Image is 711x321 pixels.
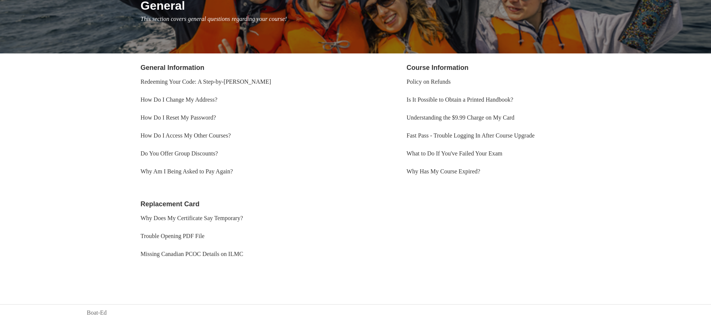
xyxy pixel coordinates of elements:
[406,132,534,139] a: Fast Pass - Trouble Logging In After Course Upgrade
[141,15,624,24] p: This section covers general questions regarding your course!
[406,64,468,71] a: Course Information
[141,78,271,85] a: Redeeming Your Code: A Step-by-[PERSON_NAME]
[141,233,205,239] a: Trouble Opening PDF File
[141,215,243,221] a: Why Does My Certificate Say Temporary?
[87,308,107,317] a: Boat-Ed
[406,114,514,121] a: Understanding the $9.99 Charge on My Card
[141,168,233,175] a: Why Am I Being Asked to Pay Again?
[141,132,231,139] a: How Do I Access My Other Courses?
[406,78,450,85] a: Policy on Refunds
[141,150,218,157] a: Do You Offer Group Discounts?
[141,64,205,71] a: General Information
[141,114,216,121] a: How Do I Reset My Password?
[406,168,480,175] a: Why Has My Course Expired?
[406,96,513,103] a: Is It Possible to Obtain a Printed Handbook?
[141,251,243,257] a: Missing Canadian PCOC Details on ILMC
[141,96,218,103] a: How Do I Change My Address?
[141,200,200,208] a: Replacement Card
[406,150,502,157] a: What to Do If You've Failed Your Exam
